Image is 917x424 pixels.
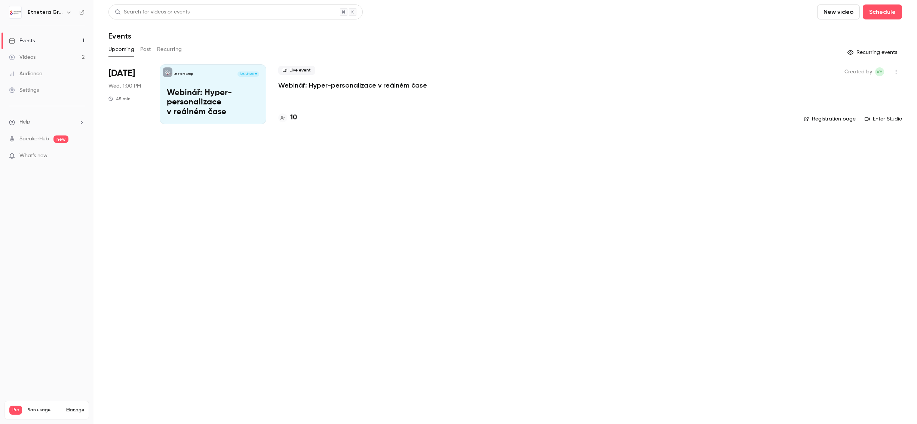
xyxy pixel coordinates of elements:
a: Webinář: Hyper-personalizace v reálném časeEtnetera Group[DATE] 1:00 PMWebinář: Hyper-personaliza... [160,64,266,124]
span: Pro [9,406,22,415]
a: Registration page [804,115,856,123]
div: Audience [9,70,42,77]
div: 45 min [108,96,131,102]
span: Help [19,118,30,126]
li: help-dropdown-opener [9,118,85,126]
a: Enter Studio [865,115,902,123]
button: Upcoming [108,43,134,55]
span: new [53,135,68,143]
span: Veronika Hájek [875,67,884,76]
h1: Events [108,31,131,40]
span: What's new [19,152,47,160]
span: Plan usage [27,407,62,413]
span: Created by [844,67,872,76]
a: Webinář: Hyper-personalizace v reálném čase [278,81,427,90]
a: Manage [66,407,84,413]
span: Wed, 1:00 PM [108,82,141,90]
div: Search for videos or events [115,8,190,16]
div: Settings [9,86,39,94]
button: Past [140,43,151,55]
button: Recurring [157,43,182,55]
button: Schedule [863,4,902,19]
button: Recurring events [844,46,902,58]
span: [DATE] 1:00 PM [237,71,259,77]
img: Etnetera Group [9,6,21,18]
div: Videos [9,54,36,61]
a: SpeakerHub [19,135,49,143]
a: 10 [278,113,297,123]
h4: 10 [290,113,297,123]
div: Sep 3 Wed, 1:00 PM (Europe/Prague) [108,64,148,124]
div: Events [9,37,35,45]
p: Webinář: Hyper-personalizace v reálném čase [167,88,259,117]
span: Live event [278,66,315,75]
iframe: Noticeable Trigger [76,153,85,159]
button: New video [817,4,860,19]
span: [DATE] [108,67,135,79]
p: Etnetera Group [174,72,193,76]
h6: Etnetera Group [28,9,63,16]
span: VH [877,67,883,76]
